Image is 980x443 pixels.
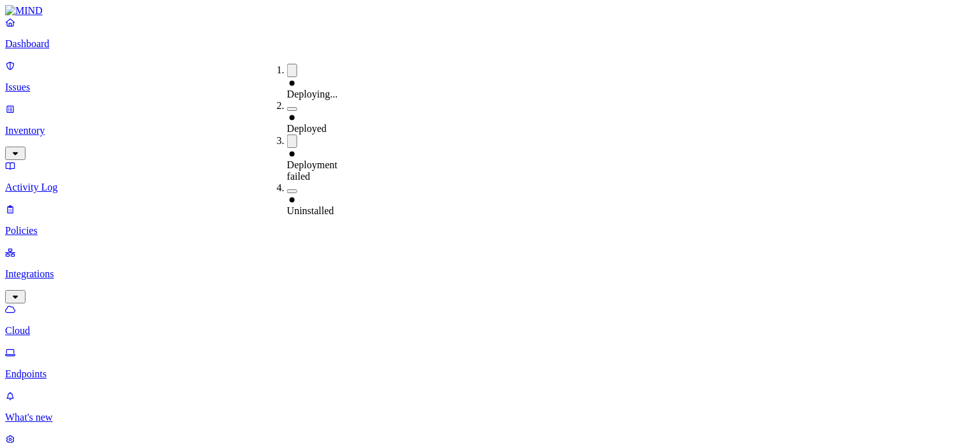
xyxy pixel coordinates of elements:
[5,368,975,380] p: Endpoints
[5,82,975,93] p: Issues
[5,60,975,93] a: Issues
[5,38,975,50] p: Dashboard
[5,182,975,193] p: Activity Log
[5,203,975,236] a: Policies
[5,5,975,17] a: MIND
[5,5,43,17] img: MIND
[5,412,975,423] p: What's new
[5,390,975,423] a: What's new
[287,89,338,99] span: Deploying...
[5,125,975,136] p: Inventory
[5,303,975,337] a: Cloud
[5,225,975,236] p: Policies
[287,205,334,216] span: Uninstalled
[5,160,975,193] a: Activity Log
[287,123,327,134] span: Deployed
[5,103,975,158] a: Inventory
[5,17,975,50] a: Dashboard
[5,347,975,380] a: Endpoints
[287,159,338,182] span: Deployment failed
[5,247,975,301] a: Integrations
[5,268,975,280] p: Integrations
[5,325,975,337] p: Cloud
